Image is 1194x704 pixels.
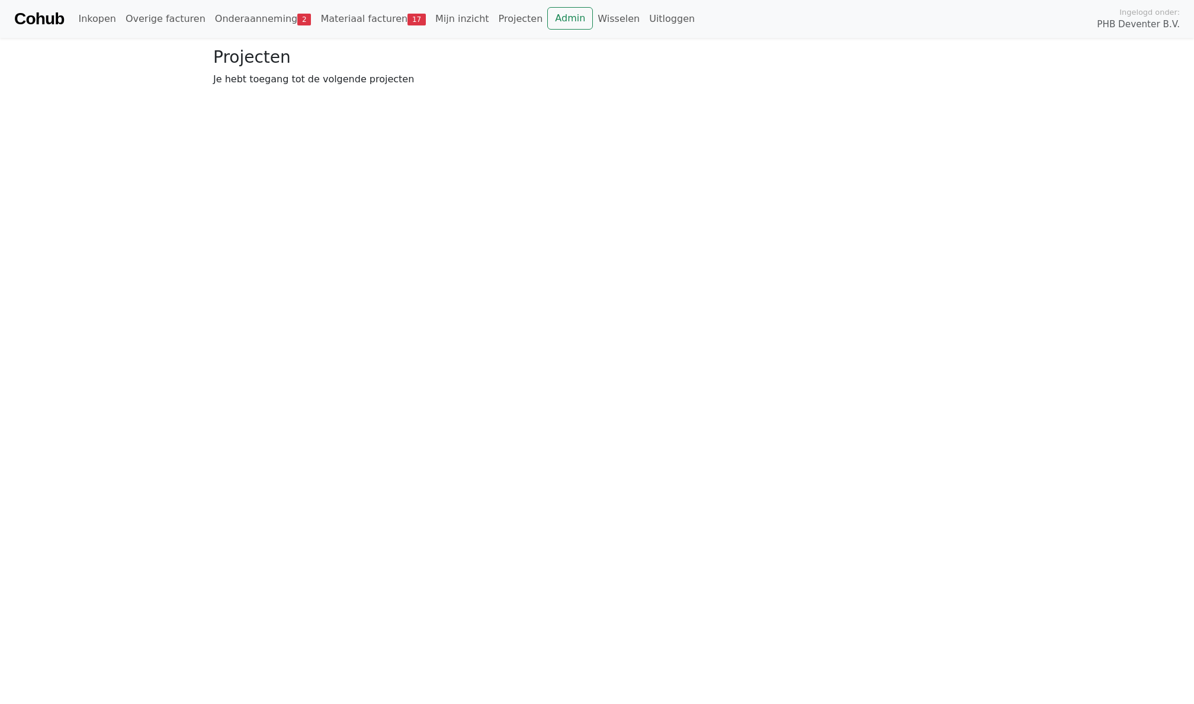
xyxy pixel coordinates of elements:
h3: Projecten [213,47,981,67]
a: Cohub [14,5,64,33]
a: Admin [547,7,593,30]
span: 2 [297,14,311,25]
a: Projecten [494,7,548,31]
a: Inkopen [73,7,120,31]
span: 17 [407,14,426,25]
a: Mijn inzicht [431,7,494,31]
p: Je hebt toegang tot de volgende projecten [213,72,981,86]
a: Materiaal facturen17 [316,7,431,31]
span: Ingelogd onder: [1119,7,1180,18]
span: PHB Deventer B.V. [1097,18,1180,31]
a: Overige facturen [121,7,210,31]
a: Wisselen [593,7,644,31]
a: Onderaanneming2 [210,7,316,31]
a: Uitloggen [644,7,699,31]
